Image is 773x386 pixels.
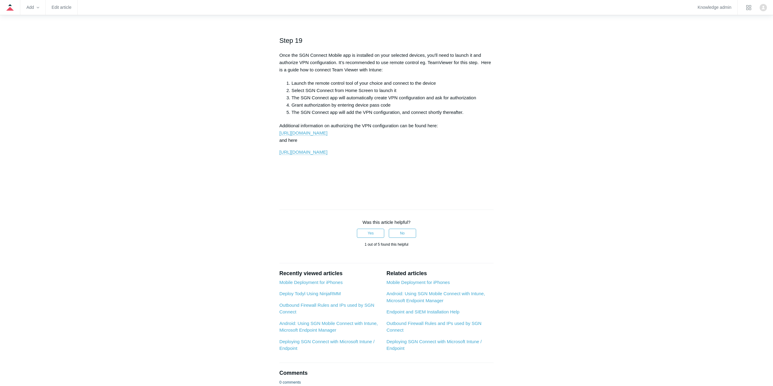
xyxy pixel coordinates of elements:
[357,229,384,238] button: This article was helpful
[386,321,481,333] a: Outbound Firewall Rules and IPs used by SGN Connect
[364,242,408,247] span: 1 out of 5 found this helpful
[760,4,767,11] img: user avatar
[292,80,494,87] li: Launch the remote control tool of your choice and connect to the device
[386,339,481,351] a: Deploying SGN Connect with Microsoft Intune / Endpoint
[279,52,494,73] p: Once the SGN Connect Mobile app is installed on your selected devices, you'll need to launch it a...
[279,149,327,155] a: [URL][DOMAIN_NAME]
[279,291,341,296] a: Deploy Todyl Using NinjaRMM
[279,35,494,46] h2: Step 19
[279,379,301,385] p: 0 comments
[279,321,378,333] a: Android: Using SGN Mobile Connect with Intune, Microsoft Endpoint Manager
[363,220,411,225] span: Was this article helpful?
[279,339,375,351] a: Deploying SGN Connect with Microsoft Intune / Endpoint
[26,6,39,9] zd-hc-trigger: Add
[292,109,494,116] li: The SGN Connect app will add the VPN configuration, and connect shortly thereafter.
[52,6,71,9] a: Edit article
[389,229,416,238] button: This article was not helpful
[279,130,327,136] a: [URL][DOMAIN_NAME]
[698,6,731,9] a: Knowledge admin
[760,4,767,11] zd-hc-trigger: Click your profile icon to open the profile menu
[279,269,381,278] h2: Recently viewed articles
[386,280,450,285] a: Mobile Deployment for iPhones
[292,87,494,94] li: Select SGN Connect from Home Screen to launch it
[279,369,494,377] h2: Comments
[386,309,459,314] a: Endpoint and SIEM Installation Help
[292,94,494,101] li: The SGN Connect app will automatically create VPN configuration and ask for authorization
[292,101,494,109] li: Grant authorization by entering device pass code
[386,269,494,278] h2: Related articles
[386,291,485,303] a: Android: Using SGN Mobile Connect with Intune, Microsoft Endpoint Manager
[279,122,494,144] p: Additional information on authorizing the VPN configuration can be found here: and here
[279,302,375,315] a: Outbound Firewall Rules and IPs used by SGN Connect
[279,280,343,285] a: Mobile Deployment for iPhones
